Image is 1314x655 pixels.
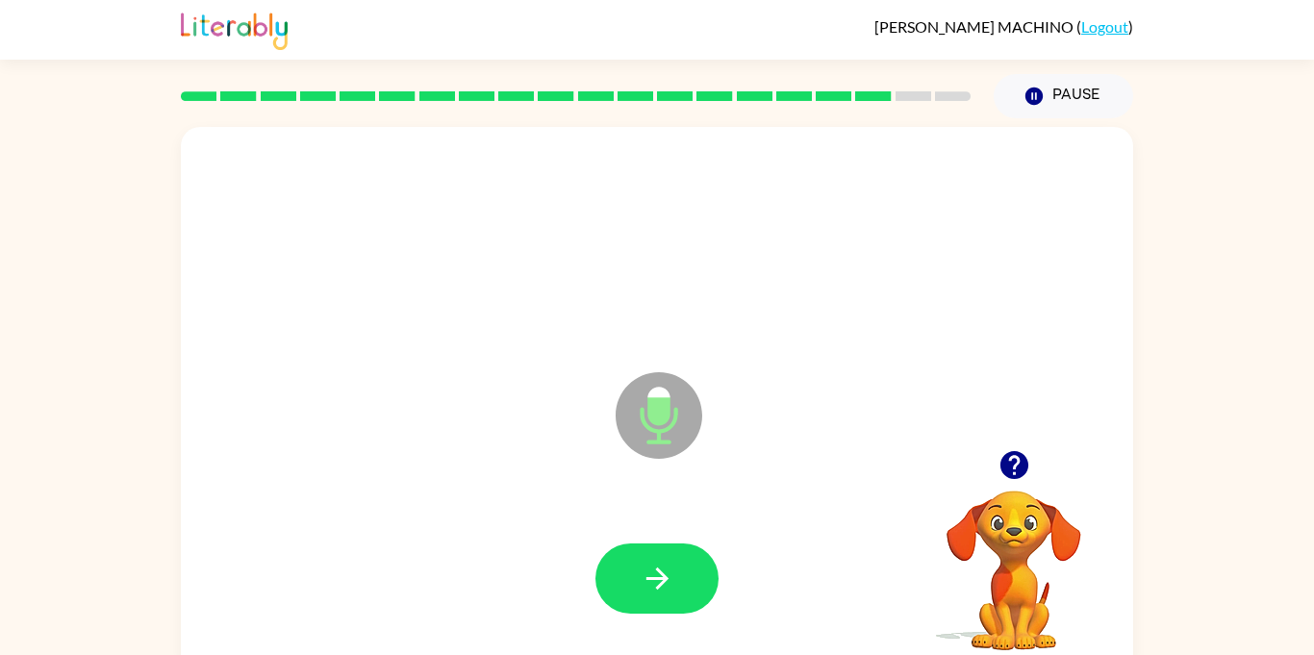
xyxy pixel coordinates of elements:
div: ( ) [874,17,1133,36]
video: Your browser must support playing .mp4 files to use Literably. Please try using another browser. [918,461,1110,653]
button: Pause [994,74,1133,118]
span: [PERSON_NAME] MACHINO [874,17,1076,36]
a: Logout [1081,17,1128,36]
img: Literably [181,8,288,50]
